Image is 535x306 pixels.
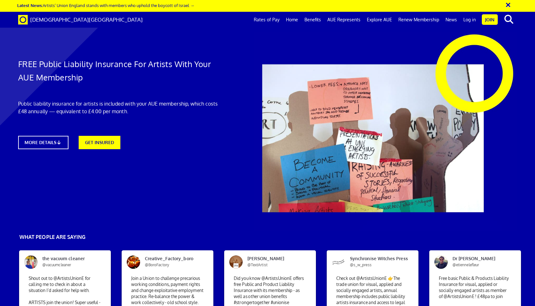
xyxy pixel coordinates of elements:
h1: FREE Public Liability Insurance For Artists With Your AUE Membership [18,57,220,84]
span: [PERSON_NAME] [243,255,304,268]
a: AUE Represents [324,12,364,28]
a: GET INSURED [79,136,120,149]
strong: Latest News: [17,3,43,8]
a: Renew Membership [395,12,442,28]
a: Brand [DEMOGRAPHIC_DATA][GEOGRAPHIC_DATA] [13,12,147,28]
span: Creative_Factory_boro [140,255,201,268]
a: Home [283,12,301,28]
a: News [442,12,460,28]
span: @vacuumcleaner [42,262,71,267]
span: the vacuum cleaner [38,255,99,268]
span: [DEMOGRAPHIC_DATA][GEOGRAPHIC_DATA] [30,16,143,23]
a: Rates of Pay [251,12,283,28]
a: Log in [460,12,479,28]
span: @etiennelefleur [453,262,479,267]
a: MORE DETAILS [18,136,68,149]
span: @BoroFactory [145,262,169,267]
a: Latest News:Artists’ Union England stands with members who uphold the boycott of Israel → [17,3,194,8]
a: Explore AUE [364,12,395,28]
a: Join [482,14,498,25]
button: search [499,13,518,26]
a: Benefits [301,12,324,28]
span: Synchronise Witches Press [345,255,406,268]
span: @s_w_press [350,262,372,267]
span: @TextArtist [247,262,267,267]
p: Public liability insurance for artists is included with your AUE membership, which costs £48 annu... [18,100,220,115]
span: Dr [PERSON_NAME] [448,255,509,268]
